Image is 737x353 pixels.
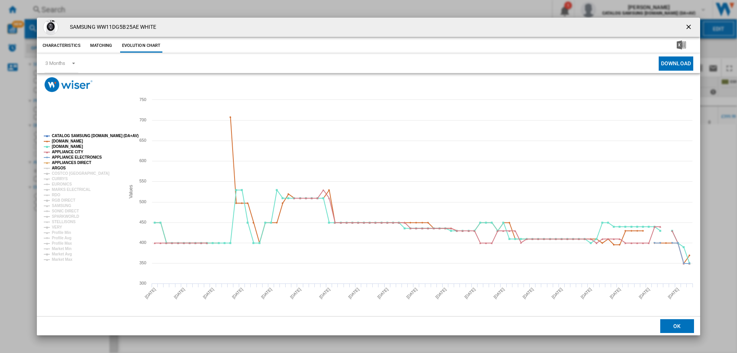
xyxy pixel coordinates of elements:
[139,158,146,163] tspan: 600
[139,118,146,122] tspan: 700
[52,171,109,176] tspan: COSTCO [GEOGRAPHIC_DATA]
[231,287,244,300] tspan: [DATE]
[667,287,680,300] tspan: [DATE]
[52,139,83,143] tspan: [DOMAIN_NAME]
[377,287,389,300] tspan: [DATE]
[45,77,93,92] img: logo_wiser_300x94.png
[659,56,693,71] button: Download
[609,287,621,300] tspan: [DATE]
[52,182,72,186] tspan: EURONICS
[52,220,76,224] tspan: STELLISONS
[260,287,273,300] tspan: [DATE]
[318,287,331,300] tspan: [DATE]
[52,150,83,154] tspan: APPLIANCE CITY
[435,287,447,300] tspan: [DATE]
[52,230,71,235] tspan: Profile Min
[139,138,146,143] tspan: 650
[52,155,102,159] tspan: APPLIANCE ELECTRONICS
[677,40,686,50] img: excel-24x24.png
[405,287,418,300] tspan: [DATE]
[289,287,302,300] tspan: [DATE]
[685,23,694,32] ng-md-icon: getI18NText('BUTTONS.CLOSE_DIALOG')
[43,20,58,35] img: 10263818
[52,144,83,149] tspan: [DOMAIN_NAME]
[52,187,91,192] tspan: MARKS ELECTRICAL
[41,39,83,53] button: Characteristics
[139,179,146,183] tspan: 550
[139,220,146,224] tspan: 450
[52,214,79,219] tspan: SPARKWORLD
[522,287,534,300] tspan: [DATE]
[173,287,186,300] tspan: [DATE]
[682,20,697,35] button: getI18NText('BUTTONS.CLOSE_DIALOG')
[144,287,157,300] tspan: [DATE]
[52,134,139,138] tspan: CATALOG SAMSUNG [DOMAIN_NAME] (DA+AV)
[492,287,505,300] tspan: [DATE]
[664,39,698,53] button: Download in Excel
[139,260,146,265] tspan: 350
[139,240,146,245] tspan: 400
[52,204,71,208] tspan: SAMSUNG
[52,257,73,262] tspan: Market Max
[66,23,157,31] h4: SAMSUNG WW11DG5B25AE WHITE
[139,97,146,102] tspan: 750
[52,193,60,197] tspan: RDO
[202,287,215,300] tspan: [DATE]
[37,18,700,335] md-dialog: Product popup
[120,39,163,53] button: Evolution chart
[52,236,71,240] tspan: Profile Avg
[347,287,360,300] tspan: [DATE]
[52,198,75,202] tspan: RGB DIRECT
[139,199,146,204] tspan: 500
[52,166,66,170] tspan: ARGOS
[45,60,65,66] div: 3 Months
[128,185,134,198] tspan: Values
[52,241,72,245] tspan: Profile Max
[660,319,694,333] button: OK
[52,225,62,229] tspan: VERY
[139,281,146,285] tspan: 300
[52,161,91,165] tspan: APPLIANCES DIRECT
[580,287,593,300] tspan: [DATE]
[52,177,68,181] tspan: CURRYS
[638,287,651,300] tspan: [DATE]
[464,287,476,300] tspan: [DATE]
[52,247,71,251] tspan: Market Min
[52,252,72,256] tspan: Market Avg
[551,287,563,300] tspan: [DATE]
[52,209,79,213] tspan: SONIC DIRECT
[84,39,118,53] button: Matching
